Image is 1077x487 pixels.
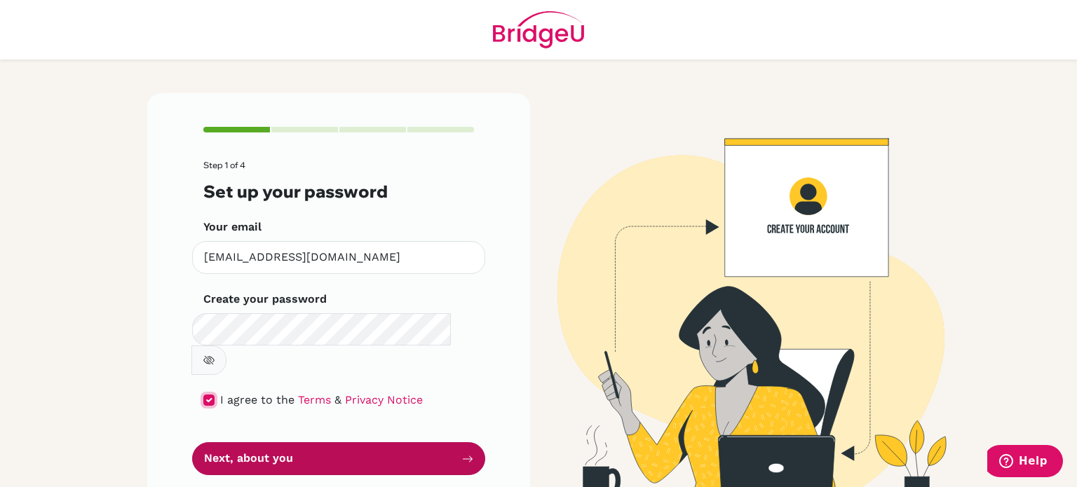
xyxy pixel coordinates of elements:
[203,181,474,202] h3: Set up your password
[203,160,245,170] span: Step 1 of 4
[203,219,262,235] label: Your email
[987,445,1063,480] iframe: Opens a widget where you can find more information
[334,393,341,406] span: &
[345,393,423,406] a: Privacy Notice
[192,241,485,274] input: Insert your email*
[192,442,485,475] button: Next, about you
[298,393,331,406] a: Terms
[220,393,294,406] span: I agree to the
[203,291,327,308] label: Create your password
